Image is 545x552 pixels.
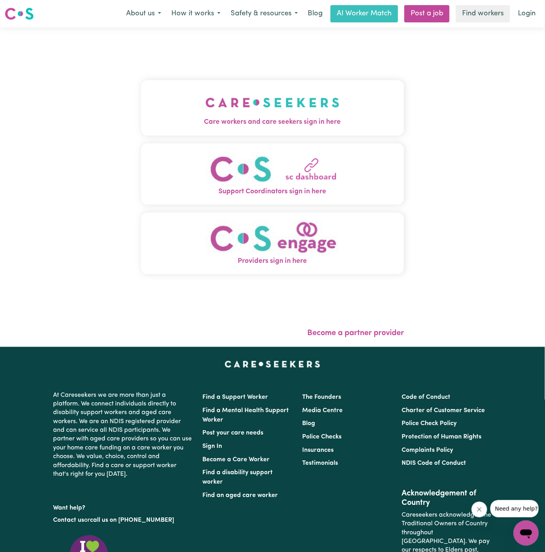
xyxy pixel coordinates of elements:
span: Care workers and care seekers sign in here [141,117,404,127]
a: Login [513,5,540,22]
button: How it works [166,6,226,22]
p: At Careseekers we are more than just a platform. We connect individuals directly to disability su... [53,388,193,482]
a: Police Checks [302,434,341,440]
button: Care workers and care seekers sign in here [141,80,404,135]
a: Become a partner provider [307,329,404,337]
a: AI Worker Match [330,5,398,22]
a: Find an aged care worker [203,492,278,499]
a: Testimonials [302,460,338,466]
a: Careseekers home page [225,361,320,367]
a: Sign In [203,443,222,449]
button: Safety & resources [226,6,303,22]
a: Protection of Human Rights [402,434,481,440]
a: Charter of Customer Service [402,407,485,414]
a: Find workers [456,5,510,22]
button: Support Coordinators sign in here [141,143,404,205]
a: Media Centre [302,407,343,414]
iframe: Button to launch messaging window [514,521,539,546]
span: Providers sign in here [141,256,404,266]
a: Post your care needs [203,430,264,436]
button: About us [121,6,166,22]
iframe: Message from company [490,500,539,517]
a: Police Check Policy [402,420,457,427]
a: Code of Conduct [402,394,450,400]
p: Want help? [53,501,193,512]
a: Find a Support Worker [203,394,268,400]
a: NDIS Code of Conduct [402,460,466,466]
a: Complaints Policy [402,447,453,453]
a: Blog [302,420,315,427]
p: or [53,513,193,528]
h2: Acknowledgement of Country [402,489,492,508]
span: Support Coordinators sign in here [141,187,404,197]
a: call us on [PHONE_NUMBER] [90,517,174,523]
iframe: Close message [472,502,487,517]
a: The Founders [302,394,341,400]
a: Blog [303,5,327,22]
a: Contact us [53,517,84,523]
a: Find a Mental Health Support Worker [203,407,289,423]
a: Become a Care Worker [203,457,270,463]
img: Careseekers logo [5,7,34,21]
button: Providers sign in here [141,213,404,274]
a: Post a job [404,5,450,22]
a: Find a disability support worker [203,469,273,485]
a: Insurances [302,447,334,453]
a: Careseekers logo [5,5,34,23]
